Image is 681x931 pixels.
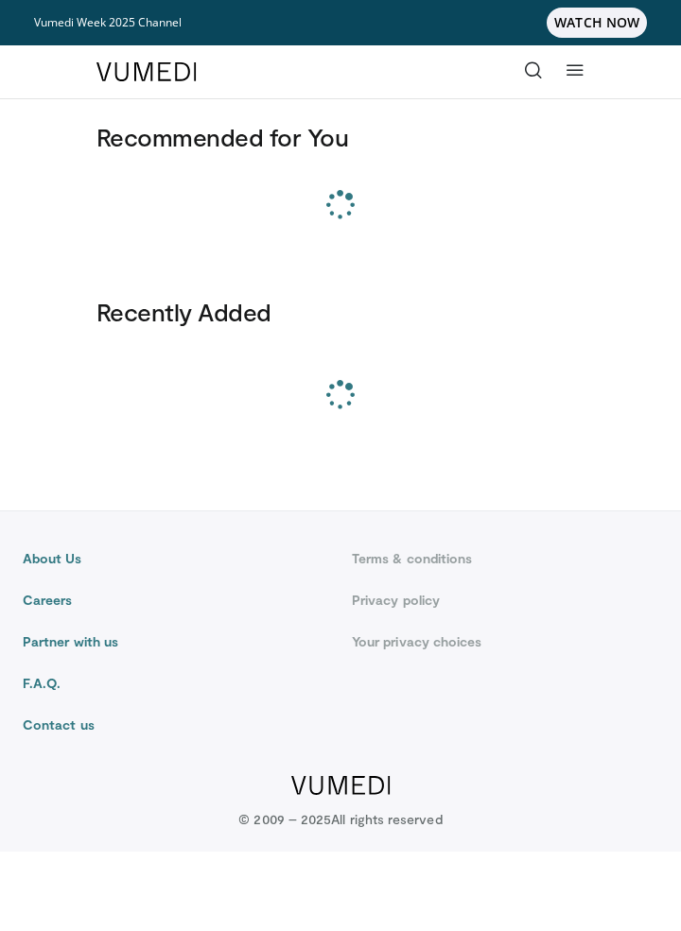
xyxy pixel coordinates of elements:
[23,715,329,734] a: Contact us
[23,591,329,610] a: Careers
[547,8,647,38] span: WATCH NOW
[96,122,585,152] h3: Recommended for You
[23,632,329,651] a: Partner with us
[238,810,442,829] p: © 2009 – 2025
[352,591,658,610] a: Privacy policy
[23,549,329,568] a: About Us
[352,632,658,651] a: Your privacy choices
[23,674,329,693] a: F.A.Q.
[352,549,658,568] a: Terms & conditions
[331,811,442,827] span: All rights reserved
[96,297,585,327] h3: Recently Added
[96,62,197,81] img: VuMedi Logo
[291,776,391,795] img: VuMedi Logo
[34,8,647,38] a: Vumedi Week 2025 ChannelWATCH NOW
